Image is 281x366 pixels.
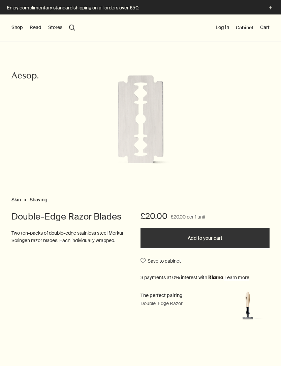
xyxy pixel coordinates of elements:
span: Double-Edge Razor [140,300,183,307]
img: Double-Edge Razor [233,292,262,322]
button: Read [30,24,41,31]
span: £20.00 [140,211,167,222]
a: Aesop [10,70,40,85]
a: The perfect pairingDouble-Edge RazorDouble-Edge Razor [140,292,270,324]
button: Add to your cart - £20.00 [140,228,270,248]
p: Enjoy complimentary standard shipping on all orders over £50. [7,4,260,11]
button: Stores [48,24,62,31]
h1: Double-Edge Razor Blades [11,211,127,223]
button: Shop [11,24,23,31]
p: Two ten-packs of double-edge stainless steel Merkur Solingen razor blades. Each individually wrap... [11,229,127,244]
a: Cabinet [236,25,253,31]
button: Enjoy complimentary standard shipping on all orders over £50. [7,4,274,12]
button: Save to cabinet [140,255,181,267]
nav: primary [11,14,75,41]
span: £20.00 per 1 unit [171,213,206,221]
button: Cart [260,24,270,31]
a: Shaving [30,197,48,200]
button: Open search [69,25,75,31]
a: Skin [11,197,21,200]
img: Double-Edge Razor Blades [83,75,198,176]
span: The perfect pairing [140,292,183,298]
button: Log in [216,24,229,31]
svg: Aesop [11,71,38,81]
nav: supplementary [216,14,270,41]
